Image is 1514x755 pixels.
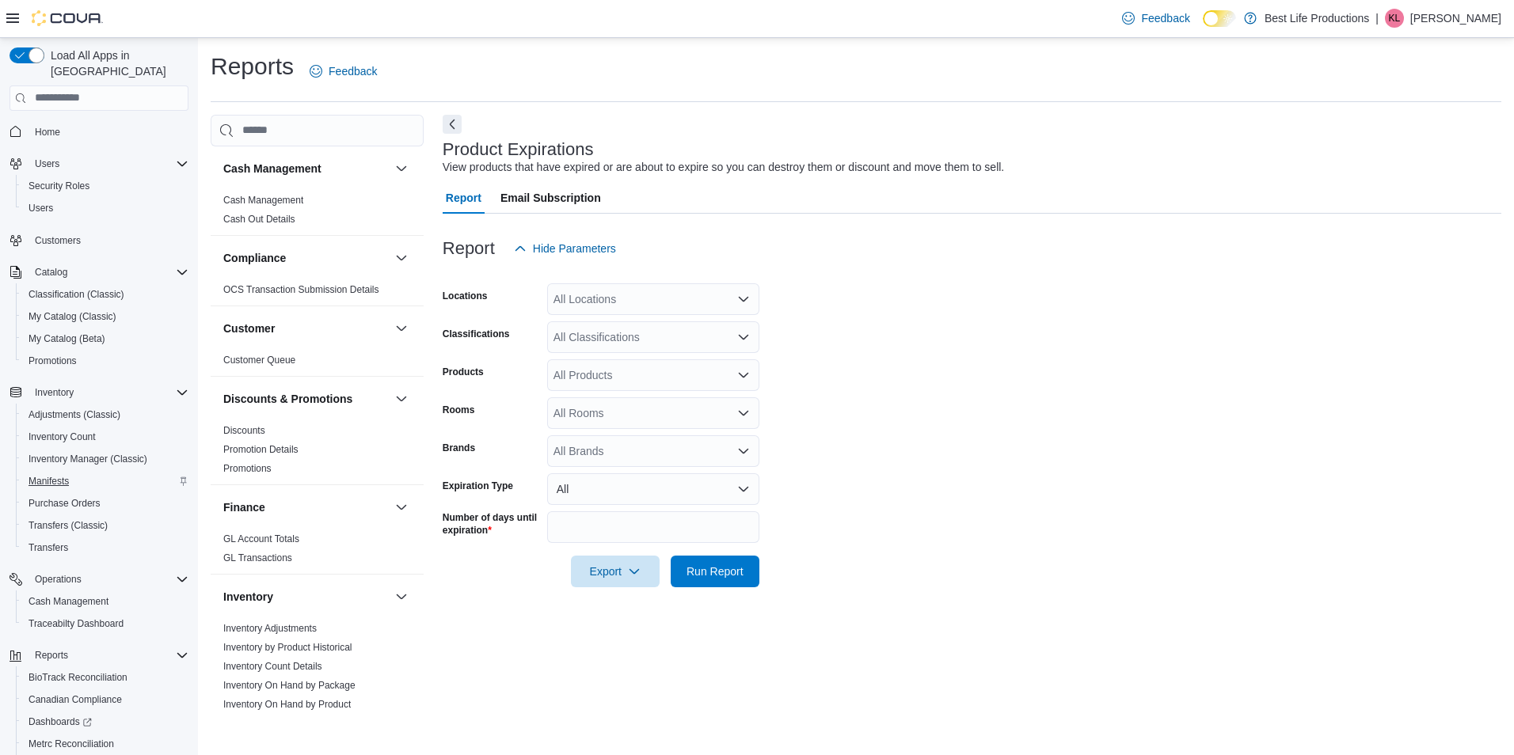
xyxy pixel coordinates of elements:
h3: Compliance [223,250,286,266]
a: Users [22,199,59,218]
a: Inventory On Hand by Package [223,680,356,691]
button: Reports [3,644,195,666]
label: Classifications [443,328,510,340]
a: GL Transactions [223,552,292,563]
span: Discounts [223,424,265,437]
span: Reports [35,649,68,662]
button: All [547,473,759,505]
a: Security Roles [22,176,96,195]
button: Open list of options [737,293,750,305]
button: Cash Management [392,159,411,178]
span: Catalog [29,263,188,282]
img: Cova [32,10,103,26]
span: Customers [35,234,81,247]
span: Inventory Count [22,427,188,446]
span: Inventory On Hand by Package [223,679,356,692]
a: Inventory Count Details [223,661,322,672]
button: Catalog [29,263,74,282]
button: Inventory [3,381,195,404]
span: Transfers [29,541,68,554]
span: Feedback [1141,10,1189,26]
button: Security Roles [16,175,195,197]
span: Inventory Count [29,431,96,443]
button: Canadian Compliance [16,689,195,711]
label: Locations [443,290,488,302]
button: Inventory Count [16,426,195,448]
a: My Catalog (Classic) [22,307,123,326]
a: Cash Management [22,592,115,611]
label: Products [443,366,484,378]
span: Classification (Classic) [29,288,124,301]
div: View products that have expired or are about to expire so you can destroy them or discount and mo... [443,159,1004,176]
span: Run Report [687,563,744,579]
div: Cash Management [211,191,424,235]
a: Traceabilty Dashboard [22,614,130,633]
h3: Customer [223,321,275,336]
button: Inventory Manager (Classic) [16,448,195,470]
a: OCS Transaction Submission Details [223,284,379,295]
span: Inventory Adjustments [223,622,317,635]
span: Catalog [35,266,67,279]
button: Users [16,197,195,219]
span: Classification (Classic) [22,285,188,304]
span: Adjustments (Classic) [22,405,188,424]
span: Metrc Reconciliation [22,734,188,753]
a: Promotion Details [223,444,299,455]
span: Purchase Orders [29,497,101,510]
input: Dark Mode [1203,10,1236,27]
button: Open list of options [737,407,750,419]
label: Expiration Type [443,480,513,492]
button: Open list of options [737,331,750,343]
a: Discounts [223,425,265,436]
button: Export [571,556,660,587]
span: Manifests [29,475,69,488]
span: Customers [29,230,188,250]
span: Inventory [35,386,74,399]
span: Cash Management [29,595,108,608]
span: Promotions [29,355,77,367]
a: Cash Management [223,195,303,206]
button: Hide Parameters [508,233,622,264]
span: Customer Queue [223,354,295,366]
button: Compliance [223,250,389,266]
span: Canadian Compliance [29,693,122,706]
button: Reports [29,646,74,665]
a: Feedback [1116,2,1196,34]
span: Hide Parameters [533,241,616,256]
a: Customers [29,231,87,250]
span: Dark Mode [1203,27,1204,28]
button: Catalog [3,261,195,283]
a: Promotions [223,463,272,474]
button: Operations [3,568,195,590]
button: Home [3,120,195,143]
button: Inventory [223,589,389,605]
span: Dashboards [29,715,92,728]
label: Brands [443,442,475,454]
span: BioTrack Reconciliation [22,668,188,687]
button: Next [443,115,462,134]
span: Inventory Manager (Classic) [29,453,147,465]
button: Customer [223,321,389,336]
div: Kathy Levacy [1385,9,1404,28]
span: My Catalog (Beta) [29,332,105,345]
a: Dashboards [22,712,98,731]
span: Traceabilty Dashboard [29,617,124,630]
span: Operations [29,570,188,589]
h3: Inventory [223,589,273,605]
a: Inventory Count [22,427,102,446]
button: Traceabilty Dashboard [16,613,195,635]
span: GL Transactions [223,552,292,564]
a: Transfers [22,538,74,557]
a: Inventory Adjustments [223,623,317,634]
button: Users [29,154,66,173]
button: Run Report [671,556,759,587]
span: Promotions [22,351,188,370]
button: Cash Management [16,590,195,613]
a: Metrc Reconciliation [22,734,120,753]
span: Load All Apps in [GEOGRAPHIC_DATA] [44,47,188,79]
span: Export [580,556,650,587]
h3: Report [443,239,495,258]
a: Inventory Manager (Classic) [22,450,154,469]
span: Operations [35,573,82,586]
h3: Cash Management [223,161,321,176]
